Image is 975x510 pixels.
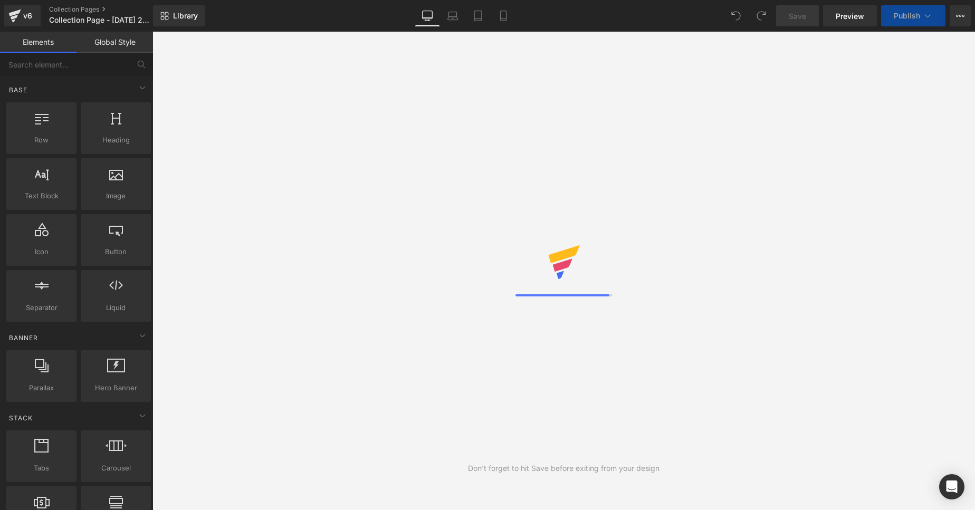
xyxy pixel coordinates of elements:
div: v6 [21,9,34,23]
span: Icon [9,246,73,257]
span: Library [173,11,198,21]
span: Collection Page - [DATE] 23:24:27 [49,16,150,24]
span: Preview [836,11,864,22]
span: Base [8,85,28,95]
span: Banner [8,333,39,343]
a: Preview [823,5,877,26]
a: Laptop [440,5,465,26]
span: Row [9,134,73,146]
span: Image [84,190,148,201]
a: Mobile [491,5,516,26]
span: Stack [8,413,34,423]
a: Tablet [465,5,491,26]
span: Heading [84,134,148,146]
span: Button [84,246,148,257]
a: Desktop [415,5,440,26]
span: Separator [9,302,73,313]
div: Don't forget to hit Save before exiting from your design [468,463,659,474]
span: Liquid [84,302,148,313]
a: Global Style [77,32,153,53]
span: Tabs [9,463,73,474]
span: Parallax [9,382,73,393]
a: v6 [4,5,41,26]
div: Open Intercom Messenger [939,474,964,499]
span: Save [789,11,806,22]
button: Undo [725,5,747,26]
span: Publish [894,12,920,20]
a: Collection Pages [49,5,170,14]
button: Publish [881,5,945,26]
span: Text Block [9,190,73,201]
span: Hero Banner [84,382,148,393]
span: Carousel [84,463,148,474]
a: New Library [153,5,205,26]
button: More [950,5,971,26]
button: Redo [751,5,772,26]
